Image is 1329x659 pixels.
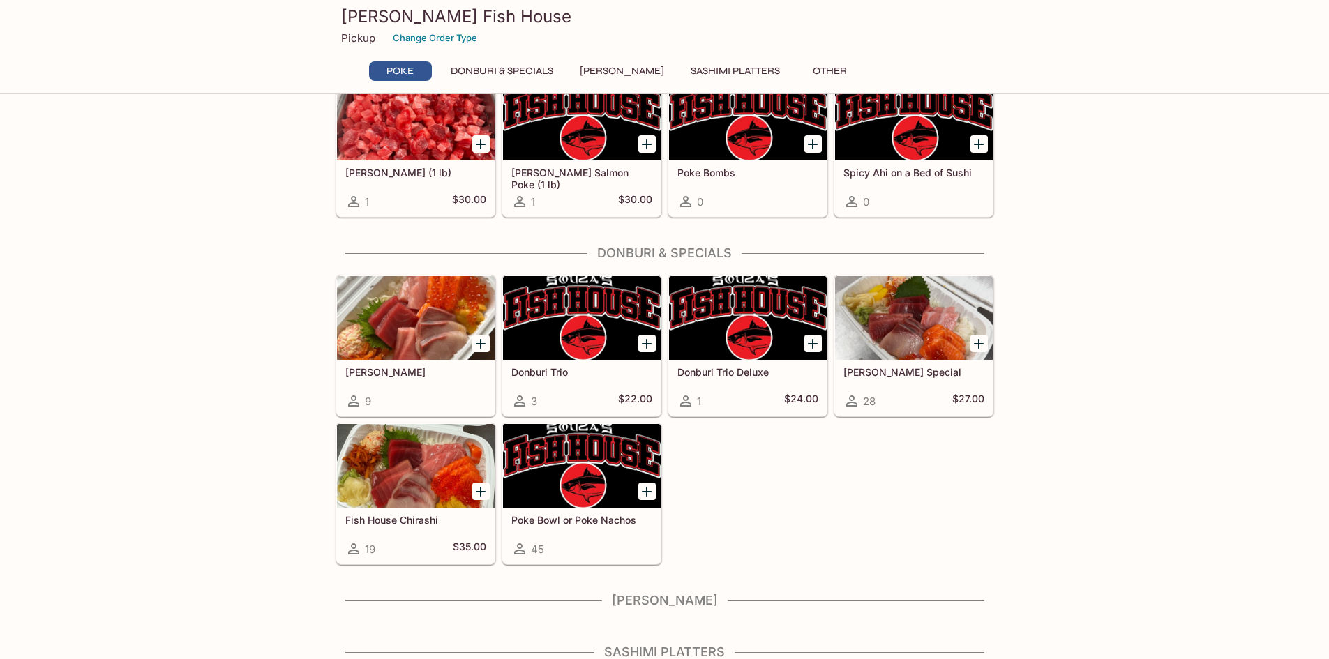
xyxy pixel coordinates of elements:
a: [PERSON_NAME] (1 lb)1$30.00 [336,76,495,217]
h5: [PERSON_NAME] Special [843,366,984,378]
h5: $27.00 [952,393,984,409]
h5: Donburi Trio [511,366,652,378]
div: Poke Bombs [669,77,827,160]
a: [PERSON_NAME] Special28$27.00 [834,275,993,416]
a: [PERSON_NAME]9 [336,275,495,416]
h5: Fish House Chirashi [345,514,486,526]
a: Donburi Trio3$22.00 [502,275,661,416]
div: Spicy Ahi on a Bed of Sushi [835,77,993,160]
h4: [PERSON_NAME] [336,593,994,608]
span: 1 [365,195,369,209]
h5: $22.00 [618,393,652,409]
span: 45 [531,543,544,556]
button: Change Order Type [386,27,483,49]
a: Poke Bombs0 [668,76,827,217]
div: Poke Bowl or Poke Nachos [503,424,661,508]
h5: $35.00 [453,540,486,557]
span: 1 [531,195,535,209]
button: Add Ora King Salmon Poke (1 lb) [638,135,656,153]
h5: Poke Bombs [677,167,818,179]
button: [PERSON_NAME] [572,61,672,81]
button: Sashimi Platters [683,61,788,81]
span: 0 [863,195,869,209]
button: Add Souza Special [970,335,988,352]
a: Spicy Ahi on a Bed of Sushi0 [834,76,993,217]
div: Donburi Trio Deluxe [669,276,827,360]
a: [PERSON_NAME] Salmon Poke (1 lb)1$30.00 [502,76,661,217]
span: 9 [365,395,371,408]
h5: Donburi Trio Deluxe [677,366,818,378]
div: Sashimi Donburis [337,276,495,360]
span: 19 [365,543,375,556]
h5: Poke Bowl or Poke Nachos [511,514,652,526]
h5: [PERSON_NAME] (1 lb) [345,167,486,179]
h5: $30.00 [618,193,652,210]
div: Ahi Poke (1 lb) [337,77,495,160]
div: Souza Special [835,276,993,360]
h5: $24.00 [784,393,818,409]
button: Add Donburi Trio Deluxe [804,335,822,352]
button: Add Poke Bombs [804,135,822,153]
button: Add Spicy Ahi on a Bed of Sushi [970,135,988,153]
div: Fish House Chirashi [337,424,495,508]
p: Pickup [341,31,375,45]
h5: Spicy Ahi on a Bed of Sushi [843,167,984,179]
h5: [PERSON_NAME] [345,366,486,378]
span: 1 [697,395,701,408]
button: Add Ahi Poke (1 lb) [472,135,490,153]
button: Donburi & Specials [443,61,561,81]
div: Ora King Salmon Poke (1 lb) [503,77,661,160]
h5: [PERSON_NAME] Salmon Poke (1 lb) [511,167,652,190]
button: Add Sashimi Donburis [472,335,490,352]
button: Add Fish House Chirashi [472,483,490,500]
button: Poke [369,61,432,81]
h3: [PERSON_NAME] Fish House [341,6,989,27]
span: 28 [863,395,876,408]
button: Add Poke Bowl or Poke Nachos [638,483,656,500]
button: Add Donburi Trio [638,335,656,352]
span: 3 [531,395,537,408]
div: Donburi Trio [503,276,661,360]
h4: Donburi & Specials [336,245,994,261]
span: 0 [697,195,703,209]
button: Other [799,61,862,81]
a: Donburi Trio Deluxe1$24.00 [668,275,827,416]
a: Fish House Chirashi19$35.00 [336,423,495,564]
h5: $30.00 [452,193,486,210]
a: Poke Bowl or Poke Nachos45 [502,423,661,564]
